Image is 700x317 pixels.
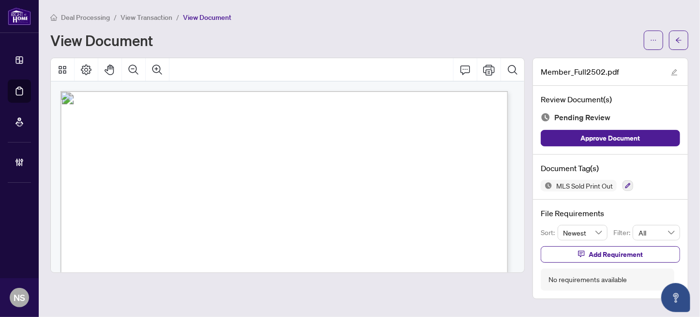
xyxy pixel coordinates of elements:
[114,12,117,23] li: /
[541,180,552,191] img: Status Icon
[675,37,682,44] span: arrow-left
[563,225,602,240] span: Newest
[589,247,643,262] span: Add Requirement
[14,291,25,304] span: NS
[639,225,674,240] span: All
[650,37,657,44] span: ellipsis
[541,162,680,174] h4: Document Tag(s)
[121,13,172,22] span: View Transaction
[541,112,550,122] img: Document Status
[613,227,633,238] p: Filter:
[661,283,690,312] button: Open asap
[541,130,680,146] button: Approve Document
[8,7,31,25] img: logo
[552,182,617,189] span: MLS Sold Print Out
[541,94,680,105] h4: Review Document(s)
[541,227,558,238] p: Sort:
[541,207,680,219] h4: File Requirements
[183,13,231,22] span: View Document
[671,69,678,76] span: edit
[541,66,619,78] span: Member_Full2502.pdf
[554,111,610,124] span: Pending Review
[50,32,153,48] h1: View Document
[176,12,179,23] li: /
[581,130,640,146] span: Approve Document
[50,14,57,21] span: home
[61,13,110,22] span: Deal Processing
[548,274,627,285] div: No requirements available
[541,246,680,263] button: Add Requirement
